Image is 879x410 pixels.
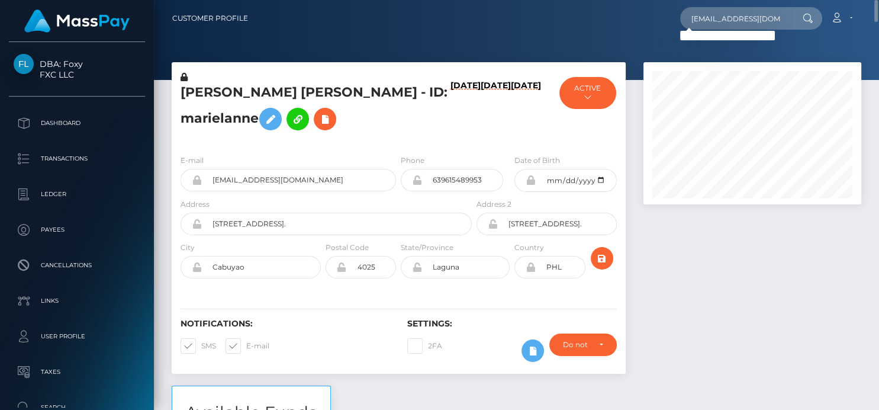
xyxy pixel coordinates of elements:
label: 2FA [407,338,442,354]
button: ACTIVE [559,77,616,109]
button: Do not require [549,334,617,356]
a: Links [9,286,145,316]
label: City [181,242,195,253]
input: Search... [680,7,791,30]
p: Ledger [14,185,140,203]
img: FXC LLC [14,54,34,74]
img: MassPay Logo [24,9,130,33]
label: Country [514,242,544,253]
p: Cancellations [14,257,140,274]
a: User Profile [9,322,145,351]
div: Do not require [563,340,590,350]
label: Phone [401,155,424,166]
h6: [DATE] [450,81,481,140]
p: User Profile [14,328,140,345]
label: Address [181,199,210,210]
a: Transactions [9,144,145,174]
a: Customer Profile [172,6,248,31]
h6: [DATE] [511,81,541,140]
h5: [PERSON_NAME] [PERSON_NAME] - ID: marielanne [181,84,465,136]
a: Taxes [9,357,145,387]
label: Postal Code [326,242,369,253]
h6: Settings: [407,319,616,329]
p: Links [14,292,140,310]
p: Taxes [14,363,140,381]
p: Transactions [14,150,140,168]
label: State/Province [401,242,453,253]
p: Dashboard [14,114,140,132]
a: Dashboard [9,108,145,138]
h6: [DATE] [481,81,511,140]
label: Address 2 [476,199,511,210]
a: Payees [9,215,145,245]
h6: Notifications: [181,319,389,329]
a: Cancellations [9,251,145,280]
span: DBA: Foxy FXC LLC [9,59,145,80]
label: E-mail [181,155,204,166]
label: Date of Birth [514,155,560,166]
label: E-mail [226,338,269,354]
a: Ledger [9,180,145,209]
p: Payees [14,221,140,239]
label: SMS [181,338,216,354]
